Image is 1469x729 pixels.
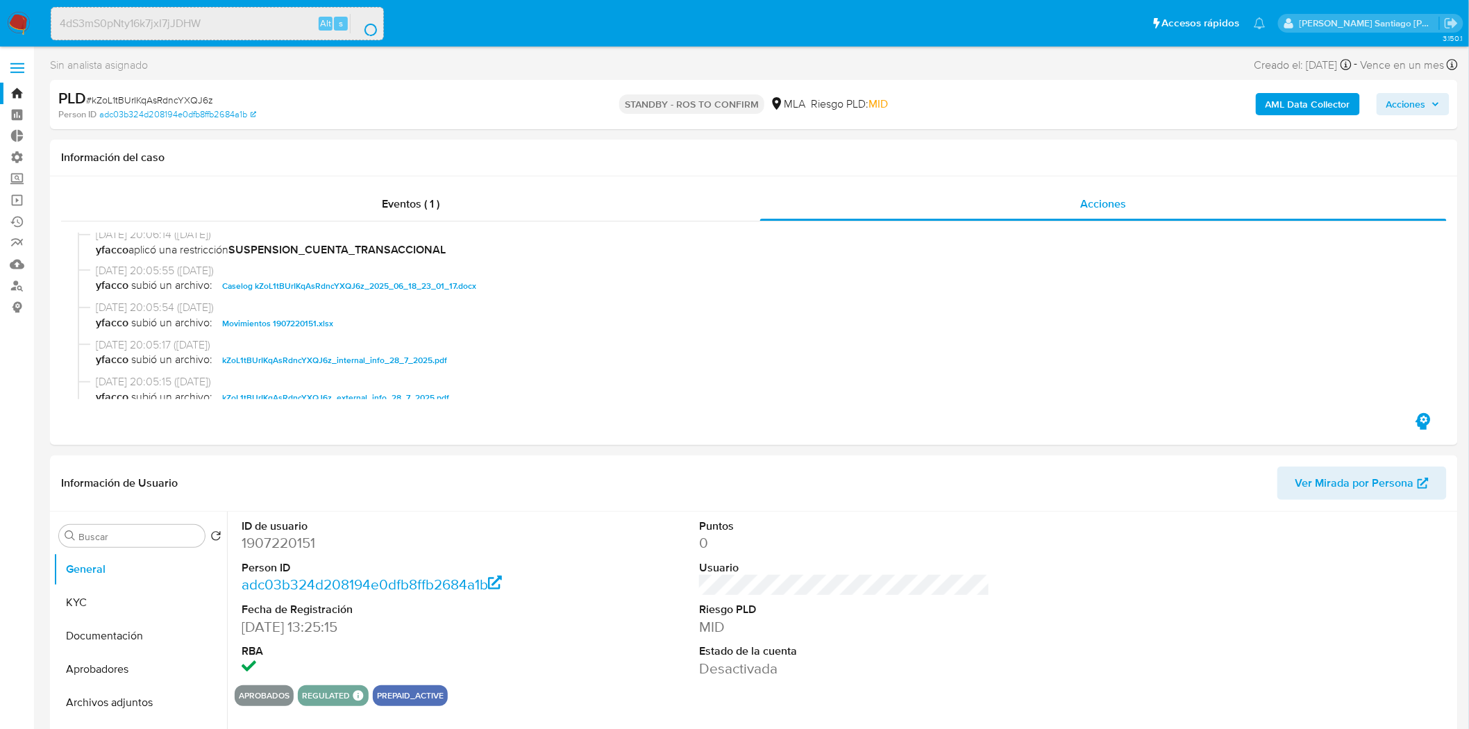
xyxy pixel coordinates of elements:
[1386,93,1426,115] span: Acciones
[1295,467,1414,500] span: Ver Mirada por Persona
[1254,56,1352,74] div: Creado el: [DATE]
[1354,56,1358,74] span: -
[699,602,990,617] dt: Riesgo PLD
[222,389,449,406] span: kZoL1tBUrIKqAsRdncYXQJ6z_external_info_28_7_2025.pdf
[1361,58,1445,73] span: Vence en un mes
[699,617,990,637] dd: MID
[50,58,148,73] span: Sin analista asignado
[96,315,128,332] b: yfacco
[96,389,128,406] b: yfacco
[770,97,805,112] div: MLA
[210,530,221,546] button: Volver al orden por defecto
[222,278,476,294] span: Caselog kZoL1tBUrIKqAsRdncYXQJ6z_2025_06_18_23_01_17.docx
[222,352,447,369] span: kZoL1tBUrIKqAsRdncYXQJ6z_internal_info_28_7_2025.pdf
[96,278,128,294] b: yfacco
[215,389,456,406] button: kZoL1tBUrIKqAsRdncYXQJ6z_external_info_28_7_2025.pdf
[242,644,532,659] dt: RBA
[53,619,227,653] button: Documentación
[242,617,532,637] dd: [DATE] 13:25:15
[222,315,333,332] span: Movimientos 1907220151.xlsx
[350,14,378,33] button: search-icon
[51,15,383,33] input: Buscar usuario o caso...
[699,560,990,576] dt: Usuario
[1300,17,1440,30] p: roberto.munoz@mercadolibre.com
[239,693,289,698] button: Aprobados
[53,553,227,586] button: General
[242,519,532,534] dt: ID de usuario
[131,315,212,332] span: subió un archivo:
[1266,93,1350,115] b: AML Data Collector
[99,108,256,121] a: adc03b324d208194e0dfb8ffb2684a1b
[302,693,350,698] button: regulated
[96,242,128,258] b: yfacco
[53,586,227,619] button: KYC
[242,560,532,576] dt: Person ID
[382,196,439,212] span: Eventos ( 1 )
[96,227,1425,242] span: [DATE] 20:06:14 ([DATE])
[61,151,1447,165] h1: Información del caso
[868,96,888,112] span: MID
[86,93,213,107] span: # kZoL1tBUrIKqAsRdncYXQJ6z
[96,352,128,369] b: yfacco
[58,87,86,109] b: PLD
[811,97,888,112] span: Riesgo PLD:
[619,94,764,114] p: STANDBY - ROS TO CONFIRM
[320,17,331,30] span: Alt
[1277,467,1447,500] button: Ver Mirada por Persona
[96,337,1425,353] span: [DATE] 20:05:17 ([DATE])
[65,530,76,542] button: Buscar
[339,17,343,30] span: s
[242,602,532,617] dt: Fecha de Registración
[1162,16,1240,31] span: Accesos rápidos
[61,476,178,490] h1: Información de Usuario
[699,659,990,678] dd: Desactivada
[1256,93,1360,115] button: AML Data Collector
[53,653,227,686] button: Aprobadores
[53,686,227,719] button: Archivos adjuntos
[228,242,446,258] b: SUSPENSION_CUENTA_TRANSACCIONAL
[1444,16,1459,31] a: Salir
[131,352,212,369] span: subió un archivo:
[215,278,483,294] button: Caselog kZoL1tBUrIKqAsRdncYXQJ6z_2025_06_18_23_01_17.docx
[699,519,990,534] dt: Puntos
[1377,93,1450,115] button: Acciones
[131,278,212,294] span: subió un archivo:
[96,242,1425,258] span: aplicó una restricción
[215,315,340,332] button: Movimientos 1907220151.xlsx
[96,263,1425,278] span: [DATE] 20:05:55 ([DATE])
[242,533,532,553] dd: 1907220151
[131,389,212,406] span: subió un archivo:
[96,374,1425,389] span: [DATE] 20:05:15 ([DATE])
[78,530,199,543] input: Buscar
[242,574,503,594] a: adc03b324d208194e0dfb8ffb2684a1b
[699,533,990,553] dd: 0
[1080,196,1126,212] span: Acciones
[377,693,444,698] button: prepaid_active
[215,352,454,369] button: kZoL1tBUrIKqAsRdncYXQJ6z_internal_info_28_7_2025.pdf
[1254,17,1266,29] a: Notificaciones
[58,108,96,121] b: Person ID
[96,300,1425,315] span: [DATE] 20:05:54 ([DATE])
[699,644,990,659] dt: Estado de la cuenta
